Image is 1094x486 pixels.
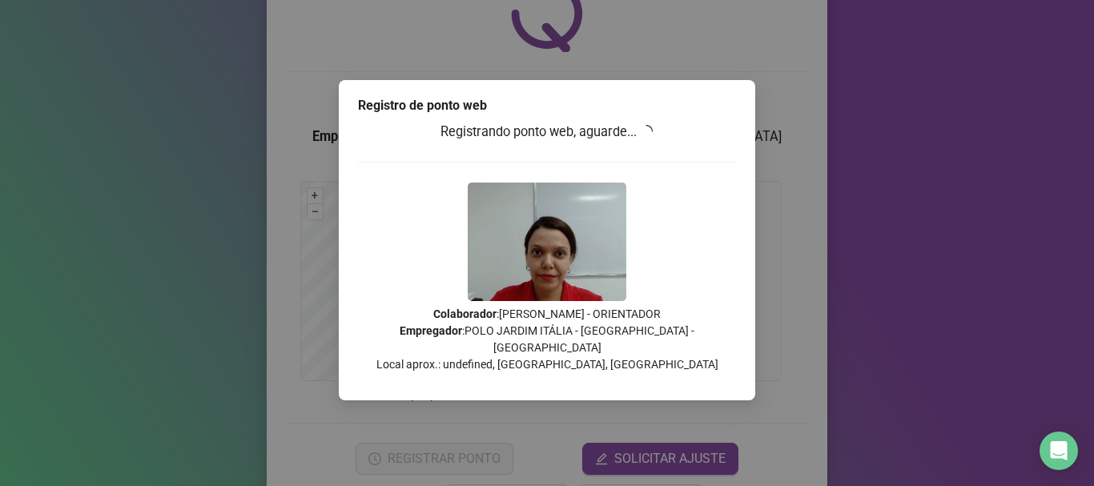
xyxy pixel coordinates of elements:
span: loading [639,123,654,139]
div: Open Intercom Messenger [1040,432,1078,470]
p: : [PERSON_NAME] - ORIENTADOR : POLO JARDIM ITÁLIA - [GEOGRAPHIC_DATA] - [GEOGRAPHIC_DATA] Local a... [358,306,736,373]
strong: Empregador [400,324,462,337]
strong: Colaborador [433,307,497,320]
h3: Registrando ponto web, aguarde... [358,122,736,143]
img: 2Q== [468,183,626,301]
div: Registro de ponto web [358,96,736,115]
